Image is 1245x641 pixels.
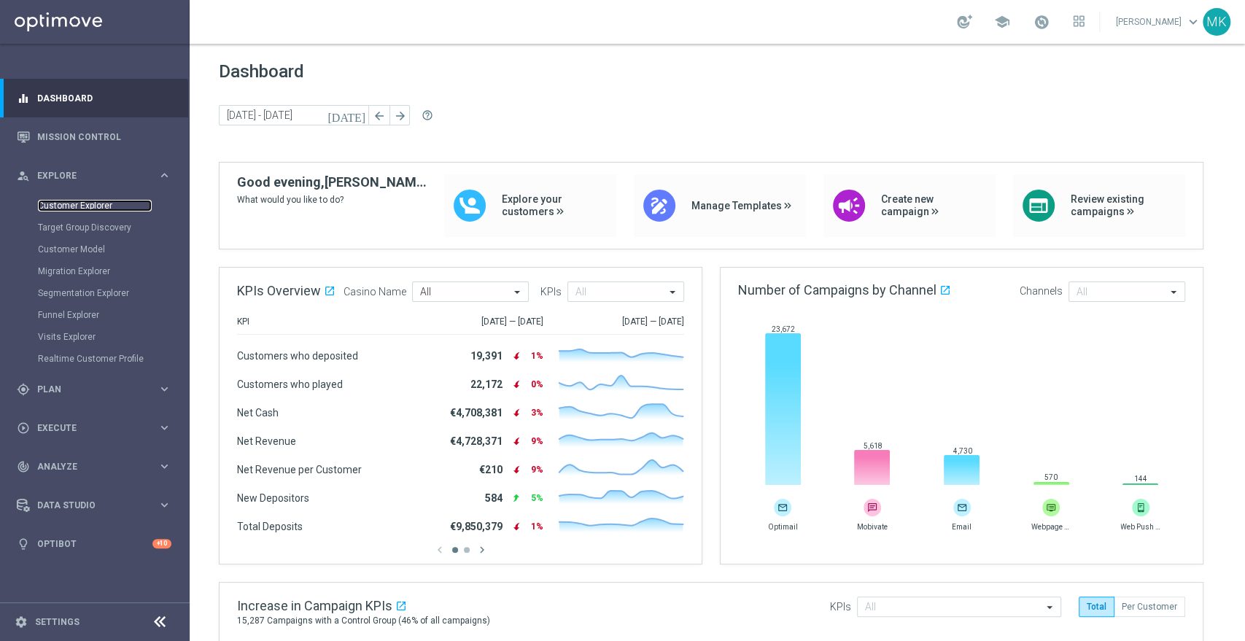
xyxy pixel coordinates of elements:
div: Execute [17,421,158,435]
div: Optibot [17,524,171,563]
div: Target Group Discovery [38,217,188,238]
i: keyboard_arrow_right [158,498,171,512]
button: Mission Control [16,131,172,143]
div: Visits Explorer [38,326,188,348]
i: track_changes [17,460,30,473]
a: Funnel Explorer [38,309,152,321]
a: Realtime Customer Profile [38,353,152,365]
button: equalizer Dashboard [16,93,172,104]
div: Analyze [17,460,158,473]
div: MK [1203,8,1230,36]
a: Customer Model [38,244,152,255]
a: Optibot [37,524,152,563]
span: Data Studio [37,501,158,510]
button: Data Studio keyboard_arrow_right [16,500,172,511]
i: person_search [17,169,30,182]
div: Funnel Explorer [38,304,188,326]
button: play_circle_outline Execute keyboard_arrow_right [16,422,172,434]
a: Customer Explorer [38,200,152,211]
div: Plan [17,383,158,396]
button: person_search Explore keyboard_arrow_right [16,170,172,182]
button: track_changes Analyze keyboard_arrow_right [16,461,172,473]
a: Mission Control [37,117,171,156]
span: Plan [37,385,158,394]
a: Segmentation Explorer [38,287,152,299]
div: Customer Explorer [38,195,188,217]
div: Segmentation Explorer [38,282,188,304]
div: Migration Explorer [38,260,188,282]
a: Settings [35,618,79,626]
div: Data Studio [17,499,158,512]
i: gps_fixed [17,383,30,396]
div: Mission Control [17,117,171,156]
i: settings [15,615,28,629]
i: keyboard_arrow_right [158,382,171,396]
button: gps_fixed Plan keyboard_arrow_right [16,384,172,395]
i: play_circle_outline [17,421,30,435]
span: Analyze [37,462,158,471]
span: school [994,14,1010,30]
div: Explore [17,169,158,182]
div: Customer Model [38,238,188,260]
a: Migration Explorer [38,265,152,277]
div: +10 [152,539,171,548]
i: keyboard_arrow_right [158,421,171,435]
div: Dashboard [17,79,171,117]
a: Visits Explorer [38,331,152,343]
a: Dashboard [37,79,171,117]
span: Execute [37,424,158,432]
a: Target Group Discovery [38,222,152,233]
button: lightbulb Optibot +10 [16,538,172,550]
div: Realtime Customer Profile [38,348,188,370]
i: equalizer [17,92,30,105]
span: Explore [37,171,158,180]
i: keyboard_arrow_right [158,459,171,473]
i: lightbulb [17,537,30,551]
a: [PERSON_NAME]keyboard_arrow_down [1114,11,1203,33]
span: keyboard_arrow_down [1185,14,1201,30]
i: keyboard_arrow_right [158,168,171,182]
